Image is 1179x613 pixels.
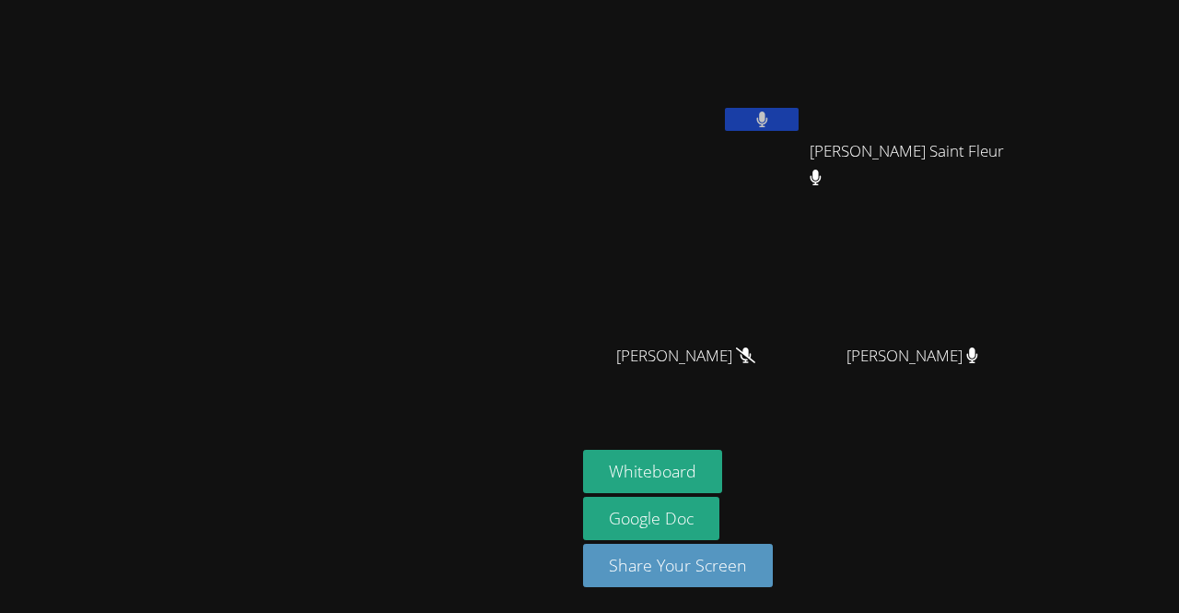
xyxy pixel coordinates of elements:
[846,343,978,370] span: [PERSON_NAME]
[810,138,1014,192] span: [PERSON_NAME] Saint Fleur
[583,544,773,587] button: Share Your Screen
[583,497,719,540] a: Google Doc
[583,450,722,493] button: Whiteboard
[616,343,755,370] span: [PERSON_NAME]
